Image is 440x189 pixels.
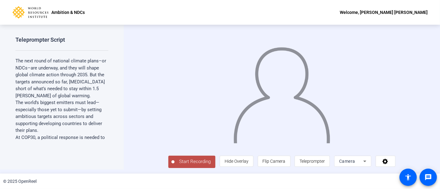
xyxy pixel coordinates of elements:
[168,156,215,168] button: Start Recording
[263,159,286,164] span: Flip Camera
[51,9,85,16] p: Ambition & NDCs
[404,174,412,181] mat-icon: accessibility
[233,41,331,143] img: overlay
[425,174,432,181] mat-icon: message
[15,57,108,183] div: The next round of national climate plans–or NDCs–are underway, and they will shape global climate...
[12,6,48,19] img: OpenReel logo
[300,159,325,164] span: Teleprompter
[3,178,37,185] div: © 2025 OpenReel
[339,159,355,164] span: Camera
[295,156,330,167] button: Teleprompter
[340,9,428,16] div: Welcome, [PERSON_NAME] [PERSON_NAME]
[175,158,215,165] span: Start Recording
[15,36,65,44] div: Teleprompter Script
[220,156,253,167] button: Hide Overlay
[258,156,291,167] button: Flip Camera
[225,159,248,164] span: Hide Overlay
